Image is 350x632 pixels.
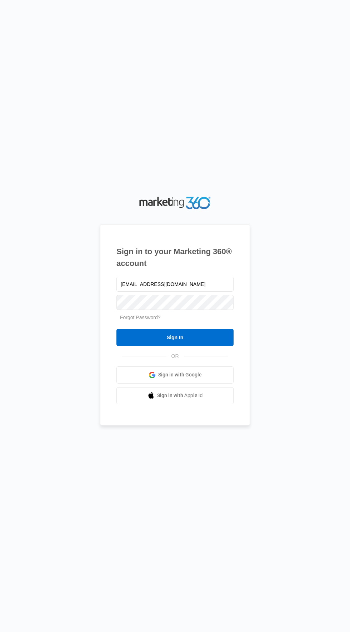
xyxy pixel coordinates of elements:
[116,366,234,384] a: Sign in with Google
[120,315,161,320] a: Forgot Password?
[157,392,203,399] span: Sign in with Apple Id
[166,352,184,360] span: OR
[116,277,234,292] input: Email
[116,329,234,346] input: Sign In
[116,387,234,404] a: Sign in with Apple Id
[158,371,202,379] span: Sign in with Google
[116,246,234,269] h1: Sign in to your Marketing 360® account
